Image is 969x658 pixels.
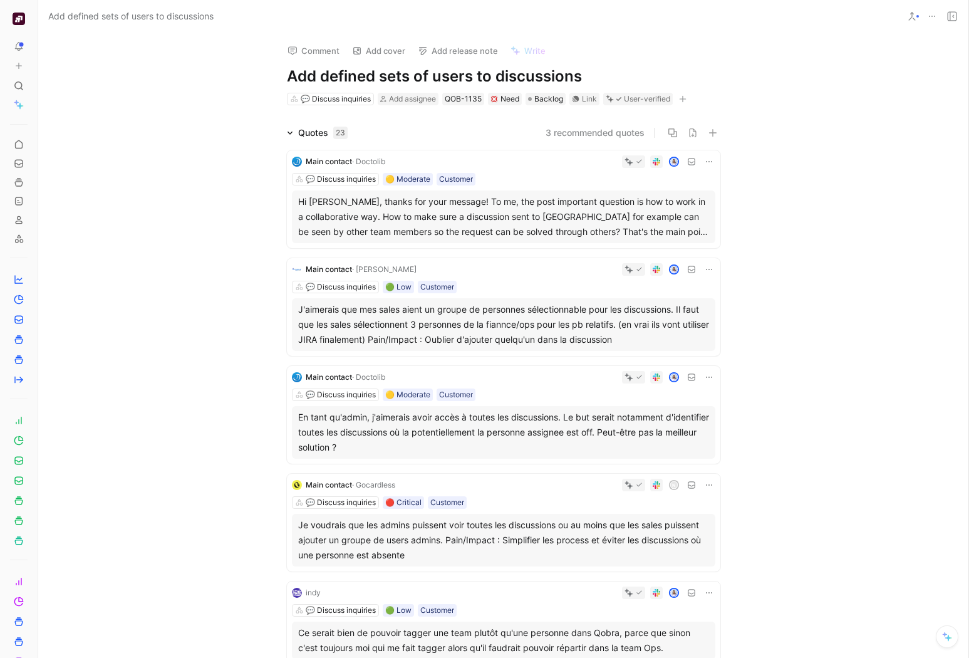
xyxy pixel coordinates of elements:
[10,10,28,28] button: Qobra
[292,264,302,274] img: logo
[505,42,551,60] button: Write
[670,481,678,489] div: n
[292,157,302,167] img: logo
[298,518,709,563] div: Je voudrais que les admins puissent voir toutes les discussions ou au moins que les sales puissen...
[490,95,498,103] img: 💢
[298,410,709,455] div: En tant qu'admin, j'aimerais avoir accès à toutes les discussions. Le but serait notamment d'iden...
[298,625,709,655] div: Ce serait bien de pouvoir tagger une team plutôt qu'une personne dans Qobra, parce que sinon c'es...
[306,372,352,382] span: Main contact
[420,604,454,617] div: Customer
[352,157,385,166] span: · Doctolib
[524,45,546,56] span: Write
[670,265,678,273] img: avatar
[306,389,376,401] div: 💬 Discuss inquiries
[292,480,302,490] img: logo
[306,587,321,599] div: indy
[670,588,678,597] img: avatar
[624,93,670,105] div: User-verified
[534,93,563,105] span: Backlog
[292,588,302,598] img: logo
[352,264,417,274] span: · [PERSON_NAME]
[670,157,678,165] img: avatar
[385,389,430,401] div: 🟡 Moderate
[306,264,352,274] span: Main contact
[298,302,709,347] div: J'aimerais que mes sales aient un groupe de personnes sélectionnable pour les discussions. Il fau...
[526,93,566,105] div: Backlog
[439,389,473,401] div: Customer
[412,42,504,60] button: Add release note
[385,604,412,617] div: 🟢 Low
[306,157,352,166] span: Main contact
[306,173,376,185] div: 💬 Discuss inquiries
[352,372,385,382] span: · Doctolib
[670,373,678,381] img: avatar
[352,480,395,489] span: · Gocardless
[48,9,214,24] span: Add defined sets of users to discussions
[13,13,25,25] img: Qobra
[306,480,352,489] span: Main contact
[430,496,464,509] div: Customer
[346,42,411,60] button: Add cover
[385,173,430,185] div: 🟡 Moderate
[385,496,422,509] div: 🔴 Critical
[306,496,376,509] div: 💬 Discuss inquiries
[282,42,345,60] button: Comment
[385,281,412,293] div: 🟢 Low
[582,93,597,105] div: Link
[287,66,720,86] h1: Add defined sets of users to discussions
[306,604,376,617] div: 💬 Discuss inquiries
[389,94,436,103] span: Add assignee
[306,281,376,293] div: 💬 Discuss inquiries
[445,93,482,105] div: QOB-1135
[546,125,645,140] button: 3 recommended quotes
[439,173,473,185] div: Customer
[301,93,371,105] div: 💬 Discuss inquiries
[333,127,348,139] div: 23
[298,125,348,140] div: Quotes
[282,125,353,140] div: Quotes23
[490,93,519,105] div: Need
[298,194,709,239] div: Hi [PERSON_NAME], thanks for your message! To me, the post important question is how to work in a...
[488,93,522,105] div: 💢Need
[420,281,454,293] div: Customer
[292,372,302,382] img: logo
